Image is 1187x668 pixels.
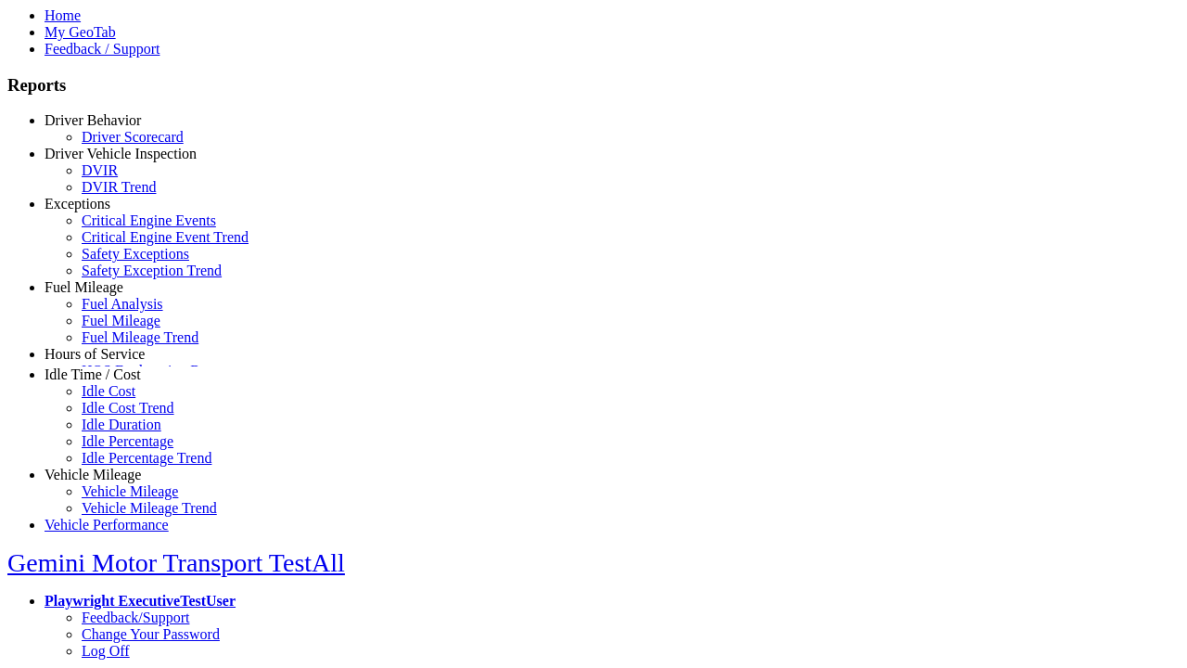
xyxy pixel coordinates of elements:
[45,112,141,128] a: Driver Behavior
[82,417,161,432] a: Idle Duration
[82,383,135,399] a: Idle Cost
[82,610,189,625] a: Feedback/Support
[7,548,345,577] a: Gemini Motor Transport TestAll
[82,450,211,466] a: Idle Percentage Trend
[82,212,216,228] a: Critical Engine Events
[82,433,173,449] a: Idle Percentage
[45,7,81,23] a: Home
[45,41,160,57] a: Feedback / Support
[45,366,141,382] a: Idle Time / Cost
[82,329,198,345] a: Fuel Mileage Trend
[82,500,217,516] a: Vehicle Mileage Trend
[45,593,236,609] a: Playwright ExecutiveTestUser
[82,263,222,278] a: Safety Exception Trend
[7,75,1180,96] h3: Reports
[82,363,236,379] a: HOS Explanation Reports
[82,400,174,416] a: Idle Cost Trend
[82,643,130,659] a: Log Off
[45,467,141,482] a: Vehicle Mileage
[45,196,110,212] a: Exceptions
[82,229,249,245] a: Critical Engine Event Trend
[82,129,184,145] a: Driver Scorecard
[45,279,123,295] a: Fuel Mileage
[45,24,116,40] a: My GeoTab
[82,179,156,195] a: DVIR Trend
[82,296,163,312] a: Fuel Analysis
[82,246,189,262] a: Safety Exceptions
[82,313,160,328] a: Fuel Mileage
[82,483,178,499] a: Vehicle Mileage
[45,517,169,533] a: Vehicle Performance
[82,626,220,642] a: Change Your Password
[45,146,197,161] a: Driver Vehicle Inspection
[82,162,118,178] a: DVIR
[45,346,145,362] a: Hours of Service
